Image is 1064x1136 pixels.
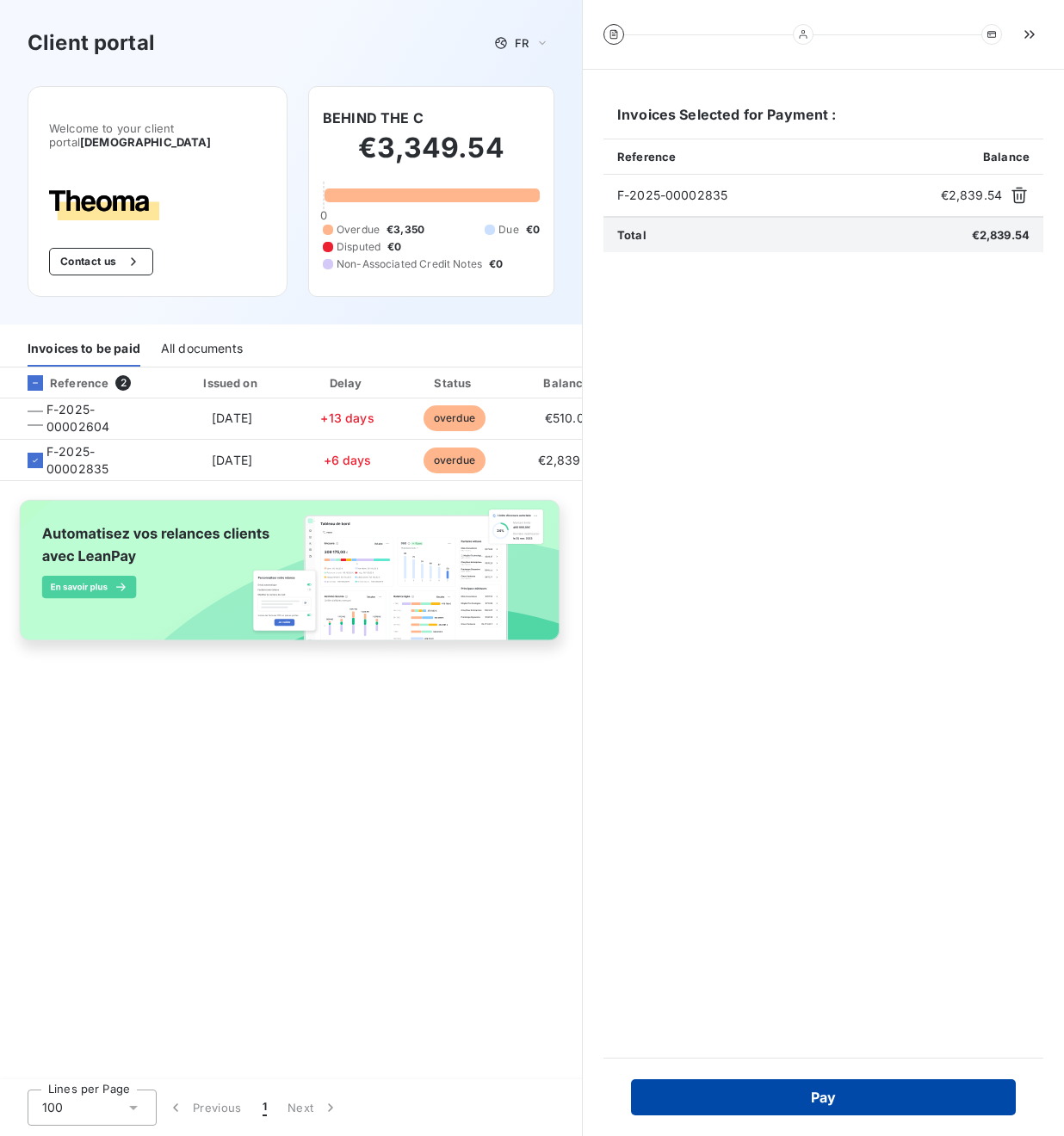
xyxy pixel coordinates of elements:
[515,36,529,50] span: FR
[252,1090,277,1126] button: 1
[545,411,592,425] span: €510.00
[498,222,518,238] span: Due
[46,401,155,435] span: F-2025-00002604
[172,374,291,392] div: Issued on
[28,330,140,367] div: Invoices to be paid
[212,453,252,467] span: [DATE]
[46,443,155,478] span: F-2025-00002835
[941,187,1002,204] span: €2,839.54
[403,374,505,392] div: Status
[299,374,397,392] div: Delay
[337,239,380,255] span: Disputed
[49,190,159,220] img: Company logo
[617,228,646,242] span: Total
[512,374,624,392] div: Balance
[157,1090,252,1126] button: Previous
[323,108,424,128] h6: BEHIND THE C
[538,453,599,467] span: €2,839.54
[161,330,243,367] div: All documents
[320,411,374,425] span: +13 days
[263,1099,267,1116] span: 1
[526,222,540,238] span: €0
[80,135,212,149] span: [DEMOGRAPHIC_DATA]
[387,239,401,255] span: €0
[277,1090,350,1126] button: Next
[324,453,372,467] span: +6 days
[323,131,540,182] h2: €3,349.54
[337,222,380,238] span: Overdue
[320,208,327,222] span: 0
[424,448,486,473] span: overdue
[424,405,486,431] span: overdue
[972,228,1030,242] span: €2,839.54
[603,104,1043,139] h6: Invoices Selected for Payment :
[212,411,252,425] span: [DATE]
[983,150,1030,164] span: Balance
[49,248,153,275] button: Contact us
[14,375,108,391] div: Reference
[489,256,503,272] span: €0
[387,222,424,238] span: €3,350
[617,150,676,164] span: Reference
[28,28,155,59] h3: Client portal
[337,256,482,272] span: Non-Associated Credit Notes
[617,187,934,204] span: F-2025-00002835
[631,1079,1016,1115] button: Pay
[42,1099,63,1116] span: 100
[7,491,575,664] img: banner
[115,375,131,391] span: 2
[49,121,266,149] span: Welcome to your client portal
